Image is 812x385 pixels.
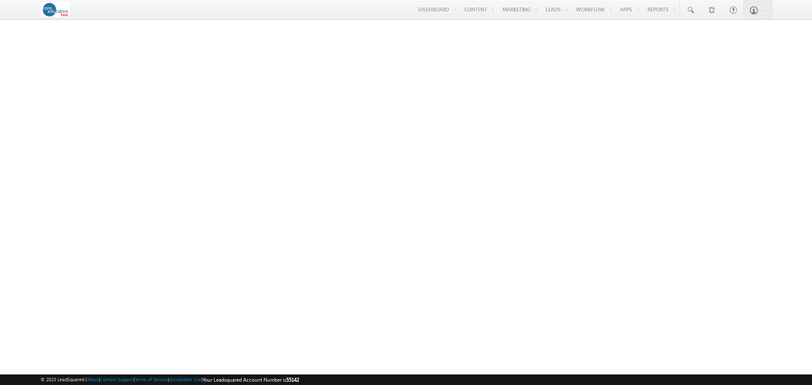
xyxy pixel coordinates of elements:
a: Terms of Service [135,377,168,382]
a: About [87,377,99,382]
a: Contact Support [100,377,134,382]
span: 55142 [286,377,299,383]
img: Custom Logo [41,2,70,17]
span: Your Leadsquared Account Number is [203,377,299,383]
a: Acceptable Use [169,377,201,382]
span: © 2025 LeadSquared | | | | | [41,376,299,384]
